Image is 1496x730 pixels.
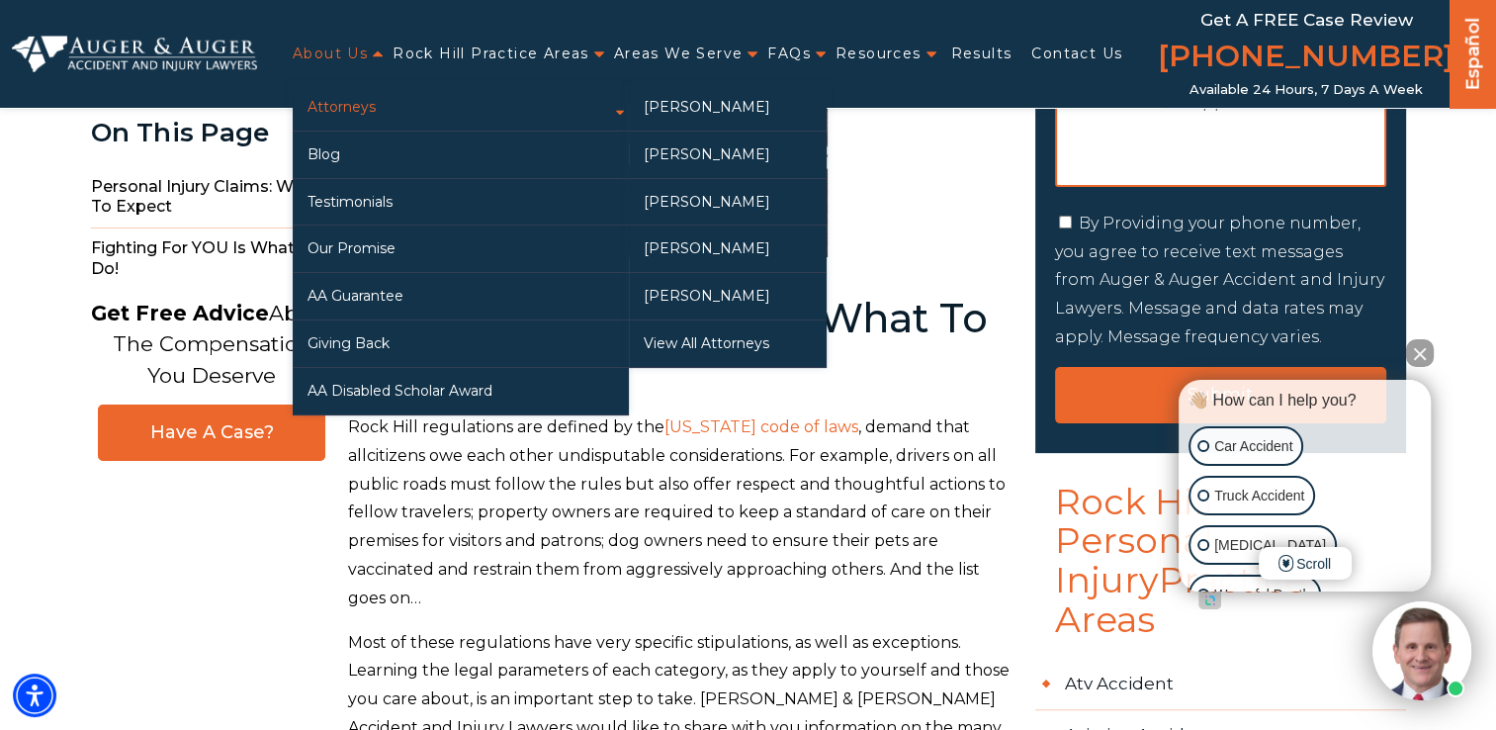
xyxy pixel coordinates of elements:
span: Rock Hill regulations are defined by the [348,417,664,436]
a: View All Attorneys [629,320,827,367]
a: [PERSON_NAME] [629,273,827,319]
span: Scroll [1259,547,1352,580]
span: Fighting for YOU is What We Do! [91,228,333,290]
a: Giving Back [293,320,629,367]
p: Car Accident [1214,434,1292,459]
p: citizens owe each other undisputable considerations [348,413,1012,613]
p: Truck Accident [1214,484,1304,508]
a: Rock Hill Practice Areas [393,34,589,74]
a: Open intaker chat [1198,592,1221,609]
span: Have A Case? [119,421,305,444]
div: Accessibility Menu [13,674,56,717]
a: Attorneys [293,84,629,131]
a: AA Disabled Scholar Award [293,368,629,414]
a: [PHONE_NUMBER] [1158,35,1454,82]
a: [PERSON_NAME] [629,179,827,226]
div: 👋🏼 How can I help you? [1184,390,1426,411]
a: Atv Accident [1035,659,1406,710]
span: , demand that all [348,417,970,465]
span: Practice Areas [1055,558,1306,641]
h4: Rock Hill Personal Injury [1035,483,1406,659]
a: AA Guarantee [293,273,629,319]
img: Intaker widget Avatar [1372,601,1471,700]
a: About Us [293,34,368,74]
div: On This Page [91,119,333,147]
strong: Get Free Advice [91,301,269,325]
input: Submit [1055,367,1386,423]
a: Testimonials [293,179,629,226]
img: Auger & Auger Accident and Injury Lawyers Logo [12,36,257,73]
button: Close Intaker Chat Widget [1406,339,1434,367]
p: [MEDICAL_DATA] [1214,533,1326,558]
a: [PERSON_NAME] [629,226,827,272]
a: Blog [293,132,629,178]
a: Have A Case? [98,405,325,461]
a: Results [951,34,1012,74]
a: Contact Us [1031,34,1122,74]
a: Resources [836,34,922,74]
a: [PERSON_NAME] [629,132,827,178]
a: FAQs [767,34,811,74]
span: Get a FREE Case Review [1200,10,1413,30]
a: [US_STATE] code of laws [664,417,858,436]
span: . For example, drivers on all public roads must follow the rules but also offer respect and thoug... [348,446,1006,607]
a: Areas We Serve [614,34,744,74]
span: Available 24 Hours, 7 Days a Week [1189,82,1423,98]
span: Personal Injury Claims: What to Expect [91,167,333,229]
p: About The Compensation You Deserve [91,298,332,392]
label: By Providing your phone number, you agree to receive text messages from Auger & Auger Accident an... [1055,214,1384,346]
a: [PERSON_NAME] [629,84,827,131]
p: Wrongful Death [1214,583,1310,607]
a: Our Promise [293,226,629,272]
